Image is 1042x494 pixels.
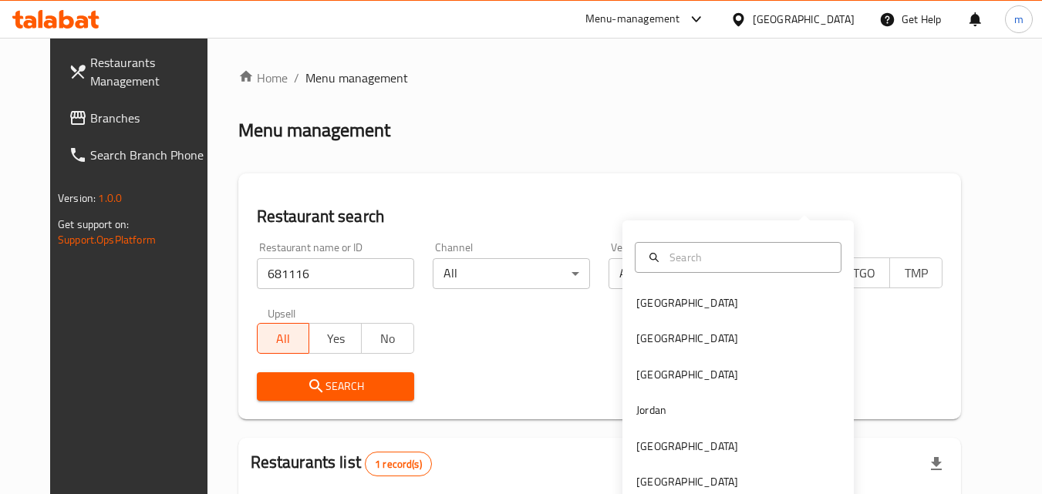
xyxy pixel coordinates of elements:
div: Jordan [636,402,666,418]
span: Branches [90,109,212,127]
div: All [609,258,766,289]
li: / [294,69,299,87]
span: Yes [315,328,356,350]
span: All [264,328,304,350]
div: [GEOGRAPHIC_DATA] [636,366,738,383]
span: 1.0.0 [98,188,122,208]
div: Total records count [365,452,432,476]
input: Search for restaurant name or ID.. [257,258,414,289]
div: All [433,258,590,289]
span: Menu management [305,69,408,87]
span: Restaurants Management [90,53,212,90]
span: Get support on: [58,214,129,234]
span: TMP [896,262,936,284]
nav: breadcrumb [238,69,961,87]
a: Restaurants Management [56,44,224,99]
span: TGO [844,262,884,284]
a: Support.OpsPlatform [58,230,156,250]
button: Search [257,372,414,401]
div: [GEOGRAPHIC_DATA] [636,294,738,311]
div: Export file [918,445,955,482]
button: TMP [889,257,943,288]
span: m [1014,11,1023,28]
a: Search Branch Phone [56,136,224,173]
a: Home [238,69,288,87]
span: Search [269,377,402,396]
button: Yes [309,323,362,354]
span: Search Branch Phone [90,146,212,164]
div: [GEOGRAPHIC_DATA] [636,438,738,455]
label: Upsell [268,307,296,318]
button: All [257,323,310,354]
div: Menu-management [585,10,680,29]
span: Version: [58,188,96,208]
div: [GEOGRAPHIC_DATA] [636,473,738,490]
h2: Restaurant search [257,205,943,228]
button: TGO [837,257,890,288]
div: [GEOGRAPHIC_DATA] [753,11,855,28]
span: No [368,328,408,350]
div: [GEOGRAPHIC_DATA] [636,330,738,347]
button: No [361,323,414,354]
h2: Restaurants list [251,451,432,476]
h2: Menu management [238,118,390,143]
span: 1 record(s) [366,457,431,472]
input: Search [663,249,831,266]
a: Branches [56,99,224,136]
